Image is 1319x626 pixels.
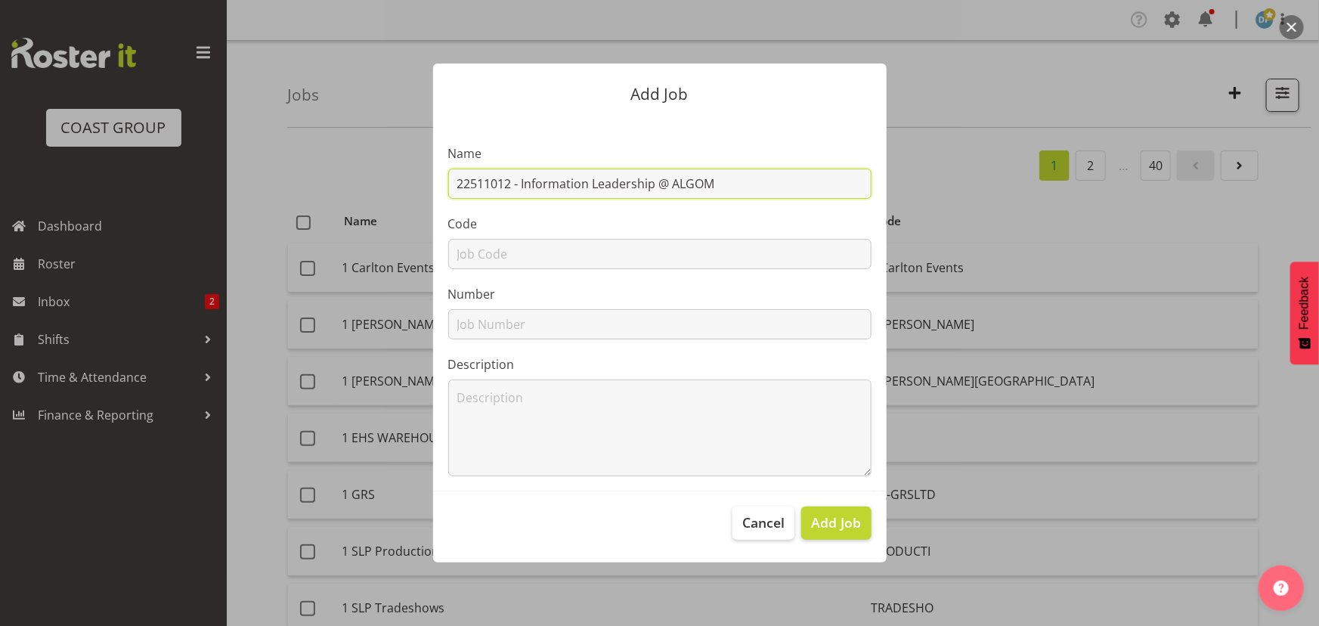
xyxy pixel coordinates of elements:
button: Add Job [801,507,871,540]
span: Feedback [1298,277,1311,330]
input: Job Name [448,169,872,199]
label: Code [448,215,872,233]
button: Feedback - Show survey [1290,262,1319,364]
label: Description [448,355,872,373]
span: Cancel [742,513,785,532]
input: Job Number [448,309,872,339]
button: Cancel [732,507,794,540]
img: help-xxl-2.png [1274,581,1289,596]
label: Name [448,144,872,163]
p: Add Job [448,86,872,102]
input: Job Code [448,239,872,269]
label: Number [448,285,872,303]
span: Add Job [811,513,861,532]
